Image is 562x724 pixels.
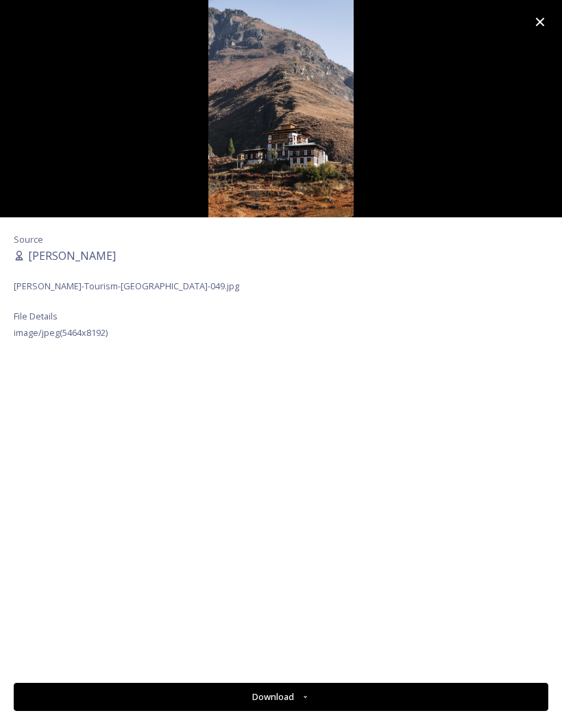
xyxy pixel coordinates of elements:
[14,683,548,711] button: Download
[14,310,58,322] span: File Details
[28,248,116,264] span: [PERSON_NAME]
[14,326,108,339] span: image/jpeg ( 5464 x 8192 )
[14,280,239,292] span: [PERSON_NAME]-Tourism-[GEOGRAPHIC_DATA]-049.jpg
[14,233,43,245] span: Source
